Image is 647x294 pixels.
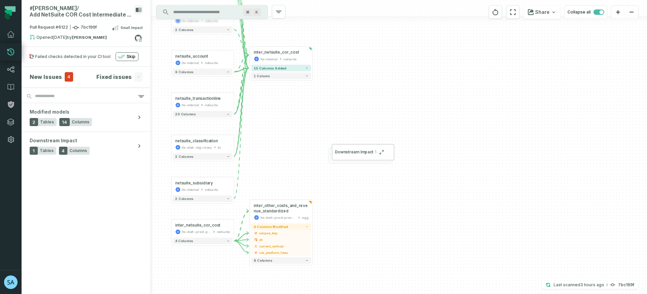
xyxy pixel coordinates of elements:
span: date [254,238,258,242]
div: 1Find your Data Assets [12,88,122,99]
div: Data Catalog [26,200,114,206]
h4: Fixed issues [96,73,132,81]
span: 8 columns [254,259,272,263]
div: agg [302,215,308,220]
span: Skip [127,54,135,59]
span: integer [254,231,258,235]
div: inter_netsuite_cor_cost [175,223,220,228]
div: Lineage Graph [26,174,114,181]
button: Tasks [90,210,135,237]
div: ltx-internal [260,56,278,61]
h1: Tasks [57,3,79,14]
span: 2 columns [175,197,193,201]
g: Edge from 65f73d0b79c911267534e79369bcf492 to e96d1151137e03134b1ffe196c39f0f0 [234,55,249,156]
g: Edge from 5874286bc268b52d2c3e3a2eb9b35c0c to 9e378a16b61e566674662b66ce69f479 [234,241,249,253]
span: Tasks [105,227,120,232]
p: Last scanned [554,282,604,288]
span: Columns [69,148,87,153]
button: Mark as completed [26,148,78,155]
span: Home [16,227,29,232]
relative-time: Aug 25, 2025, 11:01 AM GMT+3 [53,35,67,40]
button: Modified models2Tables14Columns [22,103,151,131]
button: Collapse all [564,5,607,19]
span: 2 columns [175,154,193,158]
span: string [254,244,258,248]
button: unique_key [251,230,311,236]
div: Failed checks detected in your CI tool [35,54,111,59]
h4: New Issues [30,73,62,81]
div: Welcome, sabramov! [9,26,125,38]
div: netsuite [205,187,218,192]
span: Messages [56,227,79,232]
div: #Daniel/ Add NetSuite COR Cost Intermediate Model [30,5,132,18]
span: 14 [59,118,70,126]
div: 3Data Catalog [12,197,122,208]
span: Pull Request #6122 7bc199f [30,24,97,31]
button: Share [524,5,560,19]
div: ltx-dwh-stg-rivery [182,145,212,150]
span: 4 columns modified [254,225,288,229]
span: 4 columns [175,239,193,243]
span: 2 [30,118,38,126]
relative-time: Aug 26, 2025, 5:41 AM GMT+3 [580,282,604,287]
div: 2Lineage Graph [12,172,122,182]
p: 5 steps [7,62,24,69]
button: Messages [45,210,90,237]
div: netsuite_transactionline [175,96,221,101]
span: 20 columns [175,112,196,116]
span: Press ⌘ + K to focus the search bar [253,8,261,16]
g: Edge from 5874286bc268b52d2c3e3a2eb9b35c0c to 9e378a16b61e566674662b66ce69f479 [234,211,249,241]
button: cor_platform_fees [251,249,311,256]
div: netsuite [217,229,230,234]
span: Downstream Impact [30,137,77,144]
div: netsuite_classification [175,138,218,143]
span: cor_platform_fees [259,250,309,255]
div: ltx-internal [182,102,199,108]
div: Find your Data Assets [26,90,114,97]
div: netsuite [205,60,218,65]
button: Skip [116,52,138,61]
span: Modified models [30,109,69,115]
div: Opened by [30,34,134,42]
div: ltx-dwh-prod-processed [260,215,296,220]
div: inter_netsuite_cor_cost [254,50,299,55]
button: Downstream Impact1Tables4Columns [22,132,151,160]
span: 1 [30,147,38,155]
span: 2 columns [175,28,193,32]
span: current_vertical [259,244,309,248]
span: Columns [72,119,89,125]
div: ltx-dwh-prod-processed [182,229,211,234]
div: bi [218,145,221,150]
span: Press ⌘ + K to focus the search bar [243,8,252,16]
g: Edge from a7f89c8bf2f401b57ede6476d551cfae to e96d1151137e03134b1ffe196c39f0f0 [234,68,249,72]
span: 4 [59,147,67,155]
span: 10 columns added [254,66,286,70]
div: netsuite_subsidiary [175,180,213,185]
g: Edge from 5874286bc268b52d2c3e3a2eb9b35c0c to 9e378a16b61e566674662b66ce69f479 [234,240,249,241]
span: 4 [65,72,73,82]
button: Last scanned[DATE] 5:41:03 AM7bc199f [542,281,638,289]
button: current_vertical [251,243,311,249]
span: float [254,251,258,255]
button: New Issues4Fixed issues- [30,72,143,82]
span: Tables [40,148,54,153]
div: netsuite [283,56,297,61]
g: Edge from 5874286bc268b52d2c3e3a2eb9b35c0c to 9e378a16b61e566674662b66ce69f479 [234,233,249,241]
span: Tables [40,119,54,125]
span: 1 column [254,74,270,78]
div: Quickly find the right data asset in your stack. [26,101,117,116]
div: ltx-internal [182,60,199,65]
span: unique_key [259,231,309,235]
button: zoom in [611,6,625,19]
div: netsuite [205,102,218,108]
p: About 5 minutes [89,62,128,69]
strong: Daniel Schwalb (dschwalb) [72,35,107,39]
div: Check out these product tours to help you get started with Foundational. [9,38,125,54]
img: avatar of sabramov [4,275,18,289]
a: View on github [134,34,143,42]
button: Take the tour [26,121,72,135]
g: Edge from 5874286bc268b52d2c3e3a2eb9b35c0c to 9e378a16b61e566674662b66ce69f479 [234,241,249,246]
button: zoom out [625,6,638,19]
div: ltx-internal [182,187,199,192]
span: - [134,72,143,82]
